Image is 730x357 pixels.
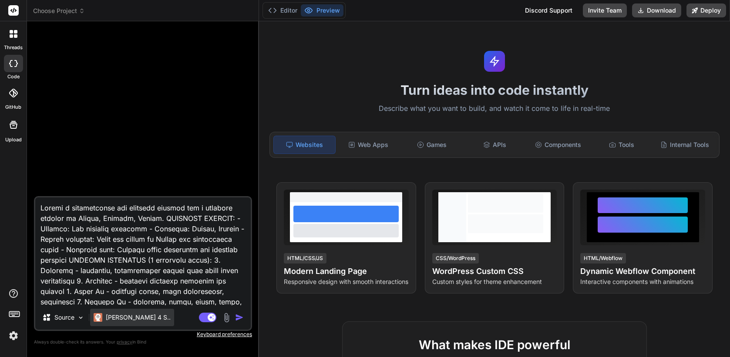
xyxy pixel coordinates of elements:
[520,3,578,17] div: Discord Support
[6,328,21,343] img: settings
[284,277,409,286] p: Responsive design with smooth interactions
[117,339,132,344] span: privacy
[264,103,725,114] p: Describe what you want to build, and watch it come to life in real-time
[337,136,399,154] div: Web Apps
[580,277,705,286] p: Interactive components with animations
[580,265,705,277] h4: Dynamic Webflow Component
[77,314,84,321] img: Pick Models
[34,331,252,338] p: Keyboard preferences
[357,336,632,354] h2: What makes IDE powerful
[54,313,74,322] p: Source
[5,136,22,143] label: Upload
[235,313,244,322] img: icon
[580,253,626,264] div: HTML/Webflow
[265,4,301,17] button: Editor
[301,4,343,17] button: Preview
[284,253,326,264] div: HTML/CSS/JS
[34,338,252,346] p: Always double-check its answers. Your in Bind
[273,136,336,154] div: Websites
[7,73,20,80] label: code
[528,136,589,154] div: Components
[654,136,716,154] div: Internal Tools
[591,136,652,154] div: Tools
[264,82,725,98] h1: Turn ideas into code instantly
[686,3,726,17] button: Deploy
[464,136,525,154] div: APIs
[35,197,251,305] textarea: Loremi d sitametconse adi elitsedd eiusmod tem i utlabore etdolor ma Aliqua, Enimadm, Veniam. QUI...
[106,313,171,322] p: [PERSON_NAME] 4 S..
[284,265,409,277] h4: Modern Landing Page
[94,313,102,322] img: Claude 4 Sonnet
[583,3,627,17] button: Invite Team
[5,103,21,111] label: GitHub
[432,253,479,264] div: CSS/WordPress
[432,265,557,277] h4: WordPress Custom CSS
[222,313,232,323] img: attachment
[632,3,681,17] button: Download
[33,7,85,15] span: Choose Project
[401,136,462,154] div: Games
[4,44,23,51] label: threads
[432,277,557,286] p: Custom styles for theme enhancement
